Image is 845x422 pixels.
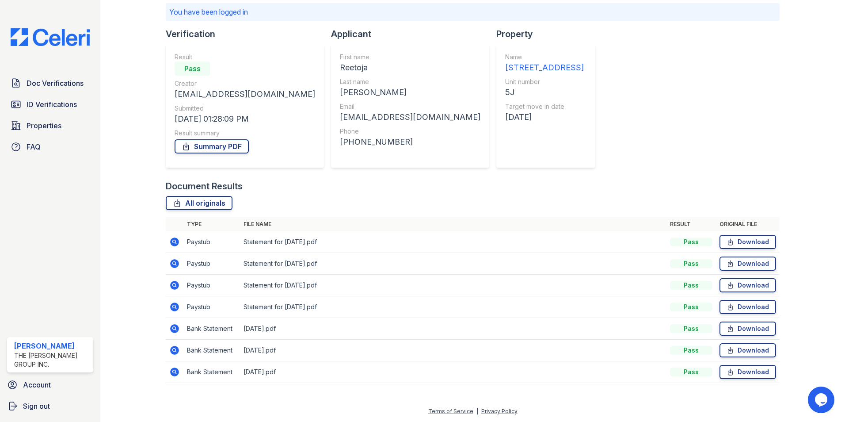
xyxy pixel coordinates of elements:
th: File name [240,217,666,231]
td: [DATE].pdf [240,340,666,361]
div: [DATE] 01:28:09 PM [175,113,315,125]
div: Creator [175,79,315,88]
a: Download [719,322,776,336]
div: Last name [340,77,480,86]
td: Statement for [DATE].pdf [240,275,666,296]
div: The [PERSON_NAME] Group Inc. [14,351,90,369]
a: Download [719,257,776,271]
td: Paystub [183,231,240,253]
td: Paystub [183,296,240,318]
a: Download [719,278,776,292]
div: [DATE] [505,111,584,123]
td: Statement for [DATE].pdf [240,253,666,275]
span: ID Verifications [27,99,77,110]
div: Name [505,53,584,61]
a: Sign out [4,397,97,415]
div: Pass [670,259,712,268]
div: Pass [670,281,712,290]
div: [PERSON_NAME] [14,341,90,351]
a: Properties [7,117,93,134]
div: Pass [670,238,712,246]
td: Bank Statement [183,361,240,383]
td: Statement for [DATE].pdf [240,296,666,318]
th: Type [183,217,240,231]
td: Bank Statement [183,318,240,340]
img: CE_Logo_Blue-a8612792a0a2168367f1c8372b55b34899dd931a85d93a1a3d3e32e68fde9ad4.png [4,28,97,46]
td: [DATE].pdf [240,318,666,340]
div: [PERSON_NAME] [340,86,480,99]
div: Applicant [331,28,496,40]
a: Doc Verifications [7,74,93,92]
a: Download [719,365,776,379]
a: Name [STREET_ADDRESS] [505,53,584,74]
div: Result [175,53,315,61]
div: Pass [670,368,712,376]
a: Download [719,343,776,357]
div: 5J [505,86,584,99]
div: | [476,408,478,414]
div: First name [340,53,480,61]
div: Result summary [175,129,315,138]
a: Download [719,235,776,249]
div: Phone [340,127,480,136]
div: Verification [166,28,331,40]
div: Pass [670,346,712,355]
div: [PHONE_NUMBER] [340,136,480,148]
th: Original file [716,217,780,231]
a: Account [4,376,97,394]
a: Summary PDF [175,139,249,153]
div: Target move in date [505,102,584,111]
td: [DATE].pdf [240,361,666,383]
td: Bank Statement [183,340,240,361]
a: Terms of Service [428,408,473,414]
a: ID Verifications [7,96,93,113]
p: You have been logged in [169,7,776,17]
div: Pass [670,303,712,311]
th: Result [666,217,716,231]
span: Sign out [23,401,50,411]
td: Paystub [183,275,240,296]
span: FAQ [27,142,41,152]
a: Download [719,300,776,314]
iframe: chat widget [808,387,836,413]
a: Privacy Policy [481,408,518,414]
td: Paystub [183,253,240,275]
div: [EMAIL_ADDRESS][DOMAIN_NAME] [340,111,480,123]
div: Pass [670,324,712,333]
div: Pass [175,61,210,76]
div: [STREET_ADDRESS] [505,61,584,74]
div: Property [496,28,602,40]
div: Document Results [166,180,243,192]
span: Account [23,380,51,390]
div: Unit number [505,77,584,86]
span: Properties [27,120,61,131]
div: Submitted [175,104,315,113]
div: [EMAIL_ADDRESS][DOMAIN_NAME] [175,88,315,100]
div: Email [340,102,480,111]
span: Doc Verifications [27,78,84,88]
td: Statement for [DATE].pdf [240,231,666,253]
a: All originals [166,196,232,210]
div: Reetoja [340,61,480,74]
a: FAQ [7,138,93,156]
